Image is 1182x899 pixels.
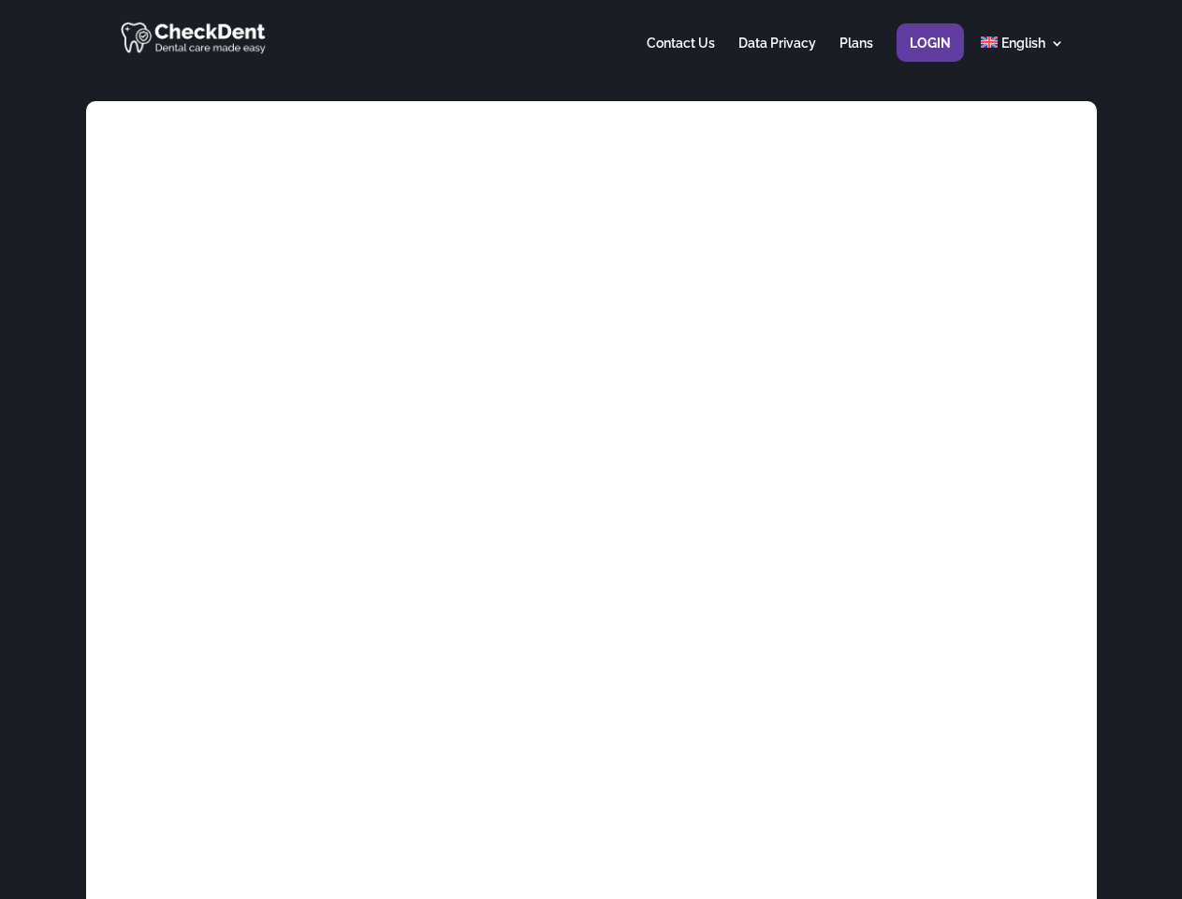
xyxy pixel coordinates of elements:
[910,37,951,73] a: Login
[1001,36,1045,51] span: English
[647,37,715,73] a: Contact Us
[981,37,1064,73] a: English
[121,19,268,55] img: CheckDent AI
[839,37,873,73] a: Plans
[738,37,816,73] a: Data Privacy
